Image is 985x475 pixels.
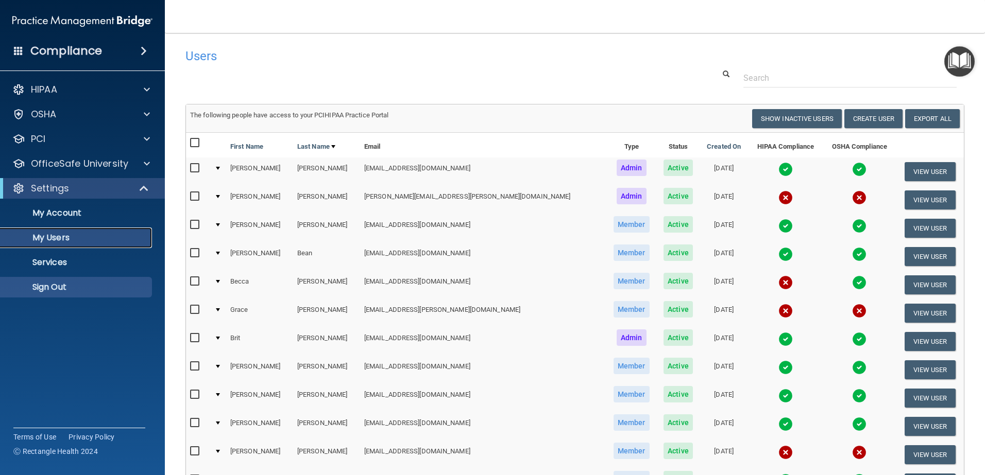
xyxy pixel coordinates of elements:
[614,273,650,289] span: Member
[360,214,606,242] td: [EMAIL_ADDRESS][DOMAIN_NAME]
[905,389,956,408] button: View User
[743,68,957,87] input: Search
[31,83,57,96] p: HIPAA
[185,49,634,63] h4: Users
[700,441,748,469] td: [DATE]
[664,301,693,318] span: Active
[614,443,650,459] span: Member
[614,216,650,233] span: Member
[778,304,793,318] img: cross.ca9f0e7f.svg
[823,133,896,157] th: OSHA Compliance
[226,412,293,441] td: [PERSON_NAME]
[778,247,793,261] img: tick.e7d51cea.svg
[293,242,360,271] td: Bean
[852,332,867,346] img: tick.e7d51cea.svg
[852,304,867,318] img: cross.ca9f0e7f.svg
[293,214,360,242] td: [PERSON_NAME]
[293,441,360,469] td: [PERSON_NAME]
[905,304,956,323] button: View User
[226,242,293,271] td: [PERSON_NAME]
[360,271,606,299] td: [EMAIL_ADDRESS][DOMAIN_NAME]
[905,275,956,294] button: View User
[700,186,748,214] td: [DATE]
[664,386,693,402] span: Active
[852,162,867,177] img: tick.e7d51cea.svg
[778,275,793,290] img: cross.ca9f0e7f.svg
[664,273,693,289] span: Active
[664,329,693,346] span: Active
[664,414,693,431] span: Active
[778,360,793,375] img: tick.e7d51cea.svg
[852,445,867,460] img: cross.ca9f0e7f.svg
[748,133,823,157] th: HIPAA Compliance
[226,186,293,214] td: [PERSON_NAME]
[852,247,867,261] img: tick.e7d51cea.svg
[905,247,956,266] button: View User
[12,83,150,96] a: HIPAA
[226,214,293,242] td: [PERSON_NAME]
[807,402,973,443] iframe: Drift Widget Chat Controller
[614,386,650,402] span: Member
[190,111,389,119] span: The following people have access to your PCIHIPAA Practice Portal
[752,109,842,128] button: Show Inactive Users
[31,182,69,195] p: Settings
[844,109,903,128] button: Create User
[664,443,693,459] span: Active
[700,327,748,356] td: [DATE]
[226,441,293,469] td: [PERSON_NAME]
[360,441,606,469] td: [EMAIL_ADDRESS][DOMAIN_NAME]
[657,133,700,157] th: Status
[778,162,793,177] img: tick.e7d51cea.svg
[778,190,793,205] img: cross.ca9f0e7f.svg
[617,160,647,176] span: Admin
[700,299,748,327] td: [DATE]
[606,133,657,157] th: Type
[852,190,867,205] img: cross.ca9f0e7f.svg
[360,412,606,441] td: [EMAIL_ADDRESS][DOMAIN_NAME]
[905,445,956,464] button: View User
[12,133,150,145] a: PCI
[700,271,748,299] td: [DATE]
[30,44,102,58] h4: Compliance
[360,133,606,157] th: Email
[700,412,748,441] td: [DATE]
[905,360,956,379] button: View User
[700,384,748,412] td: [DATE]
[293,327,360,356] td: [PERSON_NAME]
[707,140,741,153] a: Created On
[293,384,360,412] td: [PERSON_NAME]
[293,412,360,441] td: [PERSON_NAME]
[7,282,147,292] p: Sign Out
[700,242,748,271] td: [DATE]
[664,358,693,374] span: Active
[226,356,293,384] td: [PERSON_NAME]
[664,160,693,176] span: Active
[293,157,360,186] td: [PERSON_NAME]
[293,186,360,214] td: [PERSON_NAME]
[664,188,693,204] span: Active
[31,157,128,170] p: OfficeSafe University
[360,242,606,271] td: [EMAIL_ADDRESS][DOMAIN_NAME]
[31,108,57,120] p: OSHA
[226,384,293,412] td: [PERSON_NAME]
[617,329,647,346] span: Admin
[226,157,293,186] td: [PERSON_NAME]
[905,109,960,128] a: Export All
[293,299,360,327] td: [PERSON_NAME]
[69,432,115,442] a: Privacy Policy
[614,301,650,318] span: Member
[852,219,867,233] img: tick.e7d51cea.svg
[12,11,152,31] img: PMB logo
[360,384,606,412] td: [EMAIL_ADDRESS][DOMAIN_NAME]
[778,445,793,460] img: cross.ca9f0e7f.svg
[297,140,335,153] a: Last Name
[293,356,360,384] td: [PERSON_NAME]
[614,244,650,261] span: Member
[7,208,147,218] p: My Account
[700,214,748,242] td: [DATE]
[778,219,793,233] img: tick.e7d51cea.svg
[360,299,606,327] td: [EMAIL_ADDRESS][PERSON_NAME][DOMAIN_NAME]
[226,327,293,356] td: Brit
[778,389,793,403] img: tick.e7d51cea.svg
[12,157,150,170] a: OfficeSafe University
